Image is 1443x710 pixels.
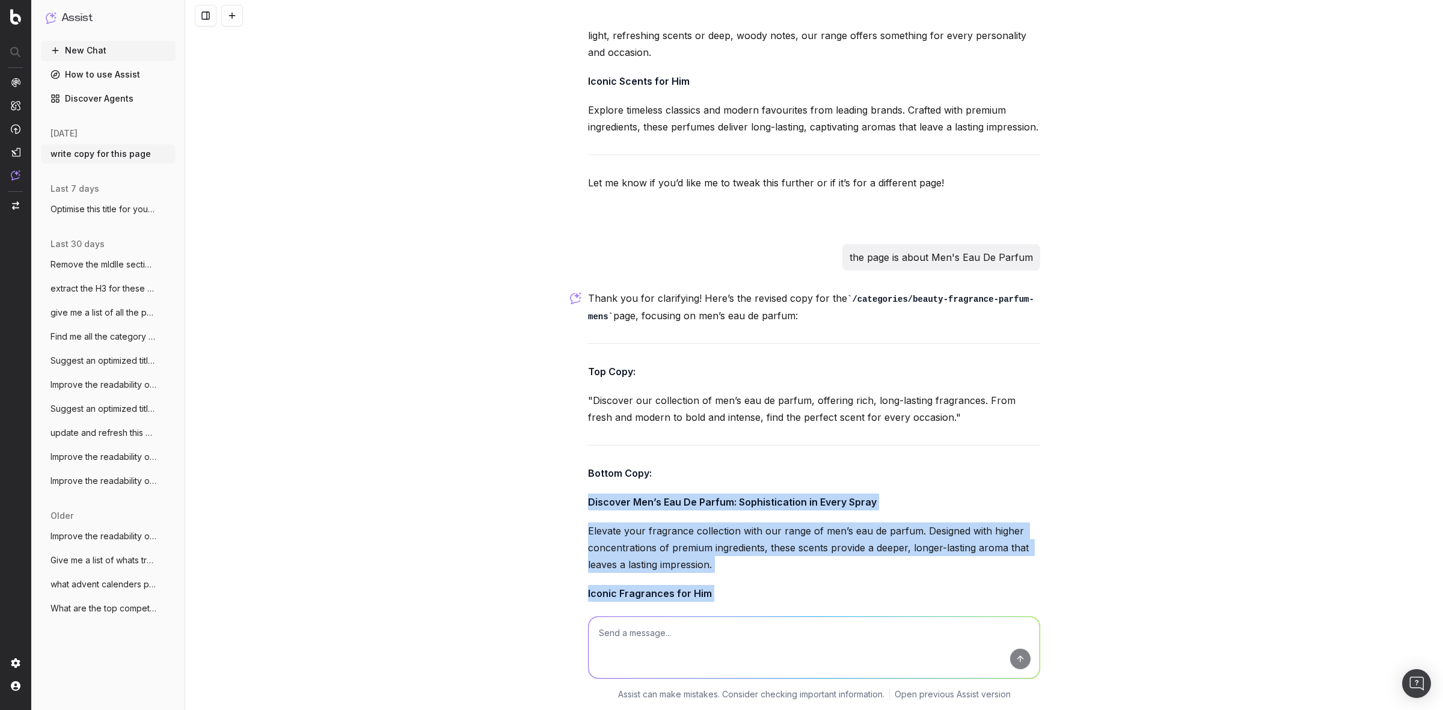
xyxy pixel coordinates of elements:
[588,467,652,479] strong: Bottom Copy:
[41,279,176,298] button: extract the H3 for these pages - Full UR
[618,688,884,700] p: Assist can make mistakes. Consider checking important information.
[10,9,21,25] img: Botify logo
[41,399,176,418] button: Suggest an optimized title and descripti
[588,392,1040,426] p: "Discover our collection of men’s eau de parfum, offering rich, long-lasting fragrances. From fre...
[51,451,156,463] span: Improve the readability of [URL]
[41,423,176,442] button: update and refresh this copy for this pa
[41,303,176,322] button: give me a list of all the pages that hav
[51,148,151,160] span: write copy for this page
[850,249,1033,266] p: the page is about Men's Eau De Parfum
[51,379,156,391] span: Improve the readability of [URL]
[51,127,78,139] span: [DATE]
[51,259,156,271] span: Remove the mIdlle sections of these meta
[41,551,176,570] button: Give me a list of whats trendings
[51,331,156,343] span: Find me all the category pages that have
[588,174,1040,191] p: Let me know if you’d like me to tweak this further or if it’s for a different page!
[61,10,93,26] h1: Assist
[41,200,176,219] button: Optimise this title for youtube - Autumn
[41,471,176,491] button: Improve the readability of [URL]
[11,658,20,668] img: Setting
[588,496,877,508] strong: Discover Men’s Eau De Parfum: Sophistication in Every Spray
[588,290,1040,324] p: Thank you for clarifying! Here’s the revised copy for the page, focusing on men’s eau de parfum:
[895,688,1011,700] a: Open previous Assist version
[51,530,156,542] span: Improve the readability of [URL]
[41,144,176,164] button: write copy for this page
[11,681,20,691] img: My account
[588,366,636,378] strong: Top Copy:
[588,75,690,87] strong: Iconic Scents for Him
[11,78,20,87] img: Analytics
[41,255,176,274] button: Remove the mIdlle sections of these meta
[41,327,176,346] button: Find me all the category pages that have
[41,41,176,60] button: New Chat
[588,10,1040,61] p: Elevate your fragrance game with our curated selection of men’s perfumes. Whether you prefer ligh...
[11,170,20,180] img: Assist
[41,527,176,546] button: Improve the readability of [URL]
[51,283,156,295] span: extract the H3 for these pages - Full UR
[41,65,176,84] a: How to use Assist
[41,447,176,467] button: Improve the readability of [URL]
[41,351,176,370] button: Suggest an optimized title and descripti
[51,203,156,215] span: Optimise this title for youtube - Autumn
[41,599,176,618] button: What are the top competitors ranking for
[588,587,712,599] strong: Iconic Fragrances for Him
[51,355,156,367] span: Suggest an optimized title and descripti
[51,554,156,566] span: Give me a list of whats trendings
[41,575,176,594] button: what advent calenders pages can I create
[11,100,20,111] img: Intelligence
[51,307,156,319] span: give me a list of all the pages that hav
[51,602,156,614] span: What are the top competitors ranking for
[11,147,20,157] img: Studio
[46,12,57,23] img: Assist
[51,510,73,522] span: older
[51,238,105,250] span: last 30 days
[51,403,156,415] span: Suggest an optimized title and descripti
[588,522,1040,573] p: Elevate your fragrance collection with our range of men’s eau de parfum. Designed with higher con...
[51,427,156,439] span: update and refresh this copy for this pa
[588,295,1034,322] code: /categories/beauty-fragrance-parfum-mens
[46,10,171,26] button: Assist
[51,578,156,590] span: what advent calenders pages can I create
[570,292,581,304] img: Botify assist logo
[51,183,99,195] span: last 7 days
[51,475,156,487] span: Improve the readability of [URL]
[1402,669,1431,698] div: Open Intercom Messenger
[41,375,176,394] button: Improve the readability of [URL]
[11,124,20,134] img: Activation
[12,201,19,210] img: Switch project
[588,102,1040,135] p: Explore timeless classics and modern favourites from leading brands. Crafted with premium ingredi...
[41,89,176,108] a: Discover Agents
